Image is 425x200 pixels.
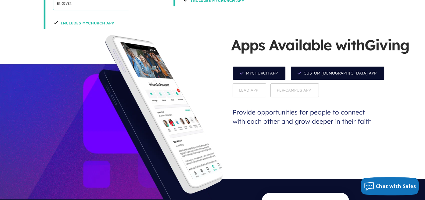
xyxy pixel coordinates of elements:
span: Per-Campus App [270,83,319,97]
span: Custom [DEMOGRAPHIC_DATA] App [290,66,385,80]
span: Giving [365,36,409,54]
span: MyChurch App [233,66,286,80]
p: Provide opportunities for people to connect with each other and grow deeper in their faith [231,99,377,135]
span: Chat with Sales [376,183,416,190]
button: Chat with Sales [361,177,419,195]
img: app_screens-church-mychurch.png [107,38,223,182]
h4: Includes MyChurch App [53,16,114,29]
span: Lead App [233,83,266,97]
h5: Apps Available with [231,35,414,64]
